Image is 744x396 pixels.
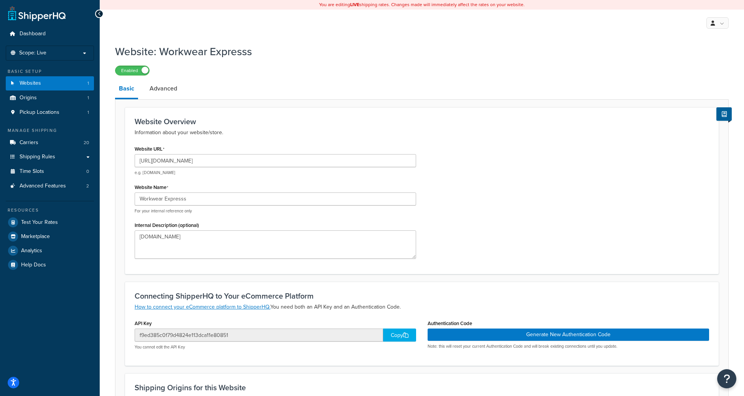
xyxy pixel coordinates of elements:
[6,244,94,258] a: Analytics
[135,230,416,259] textarea: [DOMAIN_NAME]
[6,136,94,150] li: Carriers
[20,109,59,116] span: Pickup Locations
[21,219,58,226] span: Test Your Rates
[20,183,66,189] span: Advanced Features
[135,146,165,152] label: Website URL
[6,91,94,105] li: Origins
[6,207,94,214] div: Resources
[6,105,94,120] a: Pickup Locations1
[20,31,46,37] span: Dashboard
[428,320,472,326] label: Authentication Code
[6,179,94,193] a: Advanced Features2
[6,91,94,105] a: Origins1
[135,344,416,350] p: You cannot edit the API Key
[146,79,181,98] a: Advanced
[135,184,168,191] label: Website Name
[115,66,149,75] label: Enabled
[135,128,709,137] p: Information about your website/store.
[20,80,41,87] span: Websites
[86,168,89,175] span: 0
[428,343,709,349] p: Note: this will reset your current Authentication Code and will break existing connections until ...
[21,262,46,268] span: Help Docs
[6,76,94,90] a: Websites1
[350,1,359,8] b: LIVE
[6,76,94,90] li: Websites
[87,95,89,101] span: 1
[6,215,94,229] a: Test Your Rates
[6,136,94,150] a: Carriers20
[21,248,42,254] span: Analytics
[21,233,50,240] span: Marketplace
[6,68,94,75] div: Basic Setup
[383,329,416,342] div: Copy
[135,170,416,176] p: e.g. [DOMAIN_NAME]
[87,109,89,116] span: 1
[6,164,94,179] li: Time Slots
[6,27,94,41] a: Dashboard
[135,303,270,311] a: How to connect your eCommerce platform to ShipperHQ.
[6,258,94,272] a: Help Docs
[87,80,89,87] span: 1
[135,117,709,126] h3: Website Overview
[20,140,38,146] span: Carriers
[6,127,94,134] div: Manage Shipping
[428,329,709,341] button: Generate New Authentication Code
[135,383,709,392] h3: Shipping Origins for this Website
[6,164,94,179] a: Time Slots0
[20,154,55,160] span: Shipping Rules
[20,168,44,175] span: Time Slots
[20,95,37,101] span: Origins
[135,302,709,312] p: You need both an API Key and an Authentication Code.
[135,320,152,326] label: API Key
[84,140,89,146] span: 20
[135,292,709,300] h3: Connecting ShipperHQ to Your eCommerce Platform
[6,150,94,164] a: Shipping Rules
[6,230,94,243] a: Marketplace
[716,107,732,121] button: Show Help Docs
[717,369,736,388] button: Open Resource Center
[86,183,89,189] span: 2
[115,79,138,99] a: Basic
[115,44,719,59] h1: Website: Workwear Expresss
[19,50,46,56] span: Scope: Live
[6,105,94,120] li: Pickup Locations
[135,222,199,228] label: Internal Description (optional)
[6,179,94,193] li: Advanced Features
[135,208,416,214] p: For your internal reference only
